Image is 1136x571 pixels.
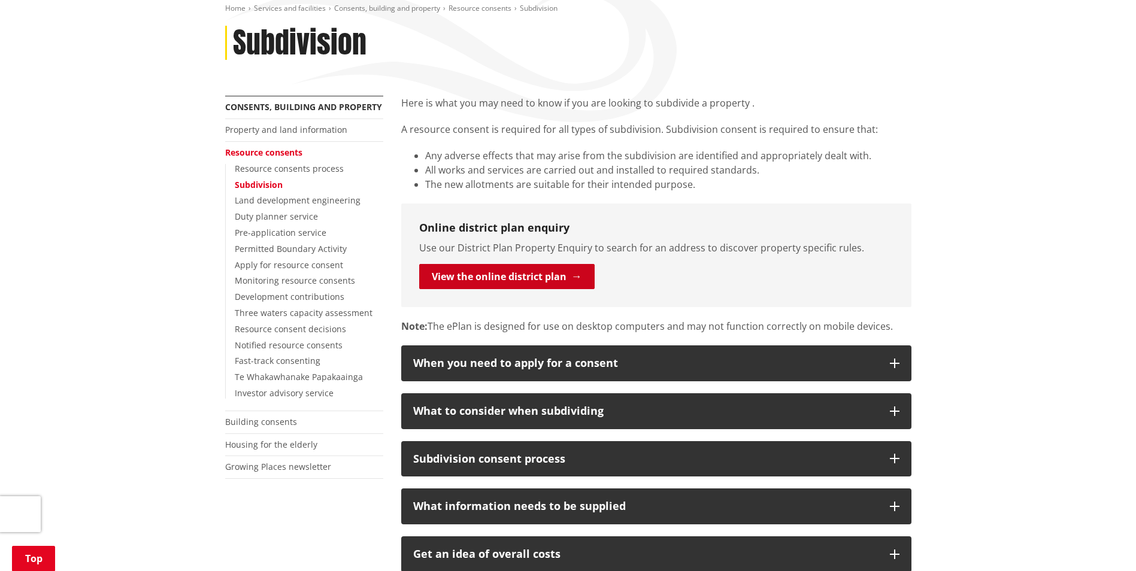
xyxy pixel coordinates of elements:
a: Te Whakawhanake Papakaainga [235,371,363,382]
div: Subdivision consent process [413,453,878,465]
a: Development contributions [235,291,344,302]
span: Subdivision [520,3,558,13]
a: Growing Places newsletter [225,461,331,472]
a: Resource consent decisions [235,323,346,335]
a: Home [225,3,246,13]
a: Land development engineering [235,195,361,206]
p: Use our District Plan Property Enquiry to search for an address to discover property specific rules. [419,241,893,255]
iframe: Messenger Launcher [1081,521,1124,564]
a: Resource consents process [235,163,344,174]
h1: Subdivision [233,26,366,60]
a: Resource consents [225,147,302,158]
a: Consents, building and property [225,101,382,113]
a: View the online district plan [419,264,595,289]
a: Building consents [225,416,297,427]
p: Get an idea of overall costs [413,548,878,560]
a: Permitted Boundary Activity [235,243,347,254]
button: What to consider when subdividing [401,393,911,429]
a: Fast-track consenting [235,355,320,366]
div: What to consider when subdividing [413,405,878,417]
a: Apply for resource consent [235,259,343,271]
a: Three waters capacity assessment [235,307,372,318]
a: Monitoring resource consents [235,275,355,286]
div: When you need to apply for a consent [413,357,878,369]
h3: Online district plan enquiry [419,221,893,235]
button: What information needs to be supplied [401,488,911,524]
a: Housing for the elderly [225,439,317,450]
a: Resource consents [449,3,511,13]
li: Any adverse effects that may arise from the subdivision are identified and appropriately dealt with. [425,148,911,163]
li: The new allotments are suitable for their intended purpose. [425,177,911,192]
nav: breadcrumb [225,4,911,14]
strong: Note: [401,320,428,333]
p: Here is what you may need to know if you are looking to subdivide a property . [401,96,911,110]
div: What information needs to be supplied [413,500,878,512]
li: All works and services are carried out and installed to required standards. [425,163,911,177]
a: Top [12,546,55,571]
a: Property and land information [225,124,347,135]
a: Duty planner service [235,211,318,222]
a: Pre-application service [235,227,326,238]
a: Notified resource consents [235,339,343,351]
p: A resource consent is required for all types of subdivision. Subdivision consent is required to e... [401,122,911,136]
button: When you need to apply for a consent [401,345,911,381]
p: The ePlan is designed for use on desktop computers and may not function correctly on mobile devices. [401,319,911,333]
a: Subdivision [235,179,283,190]
button: Subdivision consent process [401,441,911,477]
a: Consents, building and property [334,3,440,13]
a: Investor advisory service [235,387,334,399]
a: Services and facilities [254,3,326,13]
